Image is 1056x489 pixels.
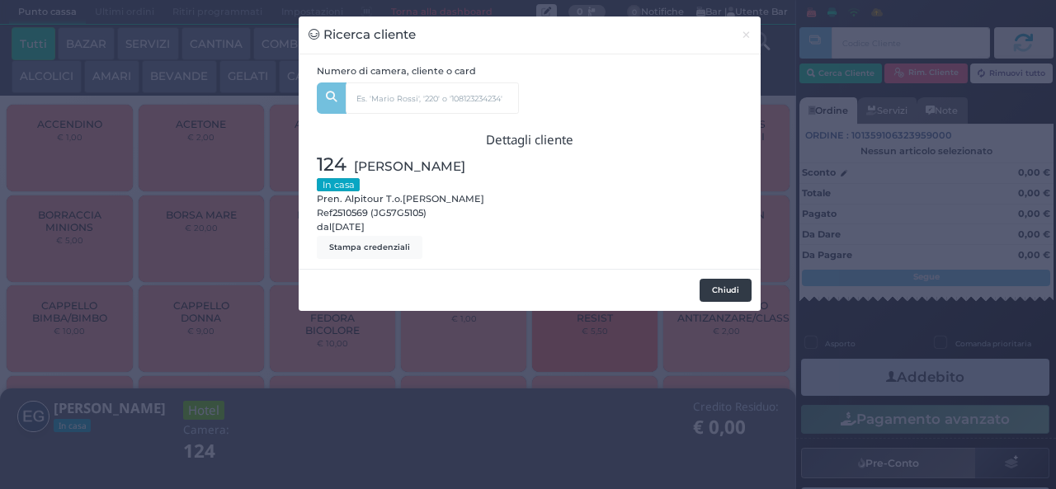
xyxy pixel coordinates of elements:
span: × [741,26,752,44]
button: Chiudi [700,279,752,302]
div: Pren. Alpitour T.o.[PERSON_NAME] Ref2510569 (JG57G5105) dal [309,151,530,259]
h3: Ricerca cliente [309,26,417,45]
button: Chiudi [732,16,761,54]
input: Es. 'Mario Rossi', '220' o '108123234234' [346,82,519,114]
span: [PERSON_NAME] [354,157,465,176]
h3: Dettagli cliente [317,133,743,147]
span: [DATE] [332,220,365,234]
small: In casa [317,178,360,191]
label: Numero di camera, cliente o card [317,64,476,78]
button: Stampa credenziali [317,236,422,259]
span: 124 [317,151,346,179]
